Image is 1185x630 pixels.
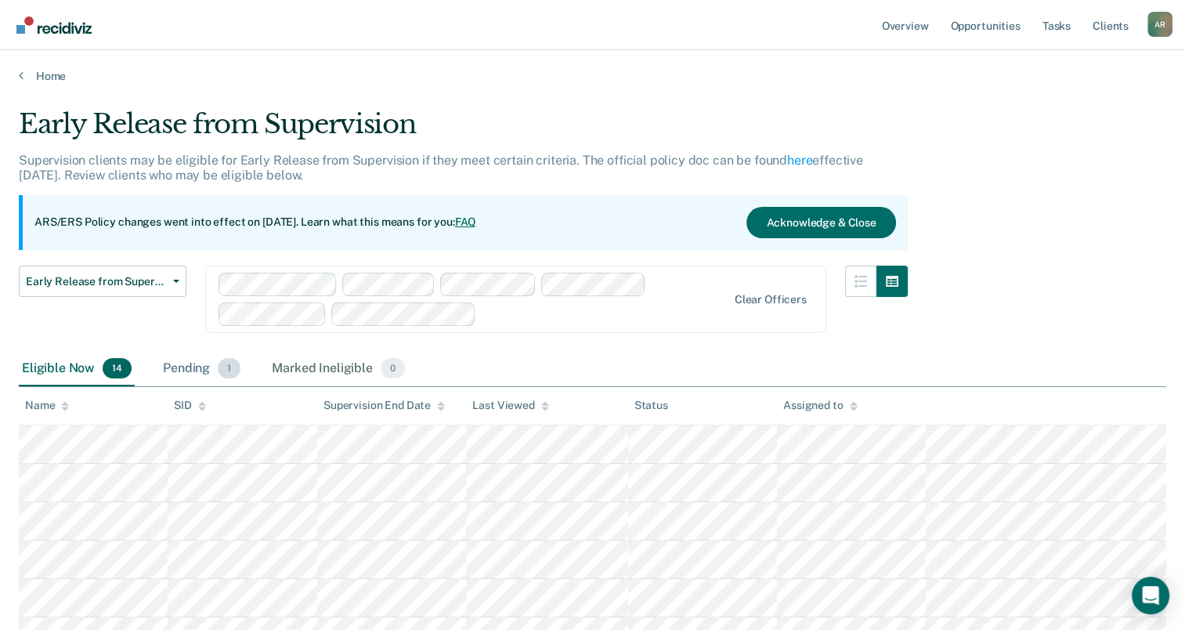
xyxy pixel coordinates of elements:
[746,207,895,238] button: Acknowledge & Close
[783,399,857,412] div: Assigned to
[19,153,863,183] p: Supervision clients may be eligible for Early Release from Supervision if they meet certain crite...
[34,215,476,230] p: ARS/ERS Policy changes went into effect on [DATE]. Learn what this means for you:
[381,358,405,378] span: 0
[634,399,668,412] div: Status
[787,153,812,168] a: here
[1147,12,1172,37] button: Profile dropdown button
[1147,12,1172,37] div: A R
[19,69,1166,83] a: Home
[472,399,548,412] div: Last Viewed
[19,266,186,297] button: Early Release from Supervision
[19,108,908,153] div: Early Release from Supervision
[735,293,807,306] div: Clear officers
[19,352,135,386] div: Eligible Now14
[103,358,132,378] span: 14
[323,399,445,412] div: Supervision End Date
[174,399,206,412] div: SID
[1132,577,1169,614] div: Open Intercom Messenger
[218,358,240,378] span: 1
[26,275,167,288] span: Early Release from Supervision
[25,399,69,412] div: Name
[160,352,244,386] div: Pending1
[269,352,408,386] div: Marked Ineligible0
[455,215,477,228] a: FAQ
[16,16,92,34] img: Recidiviz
